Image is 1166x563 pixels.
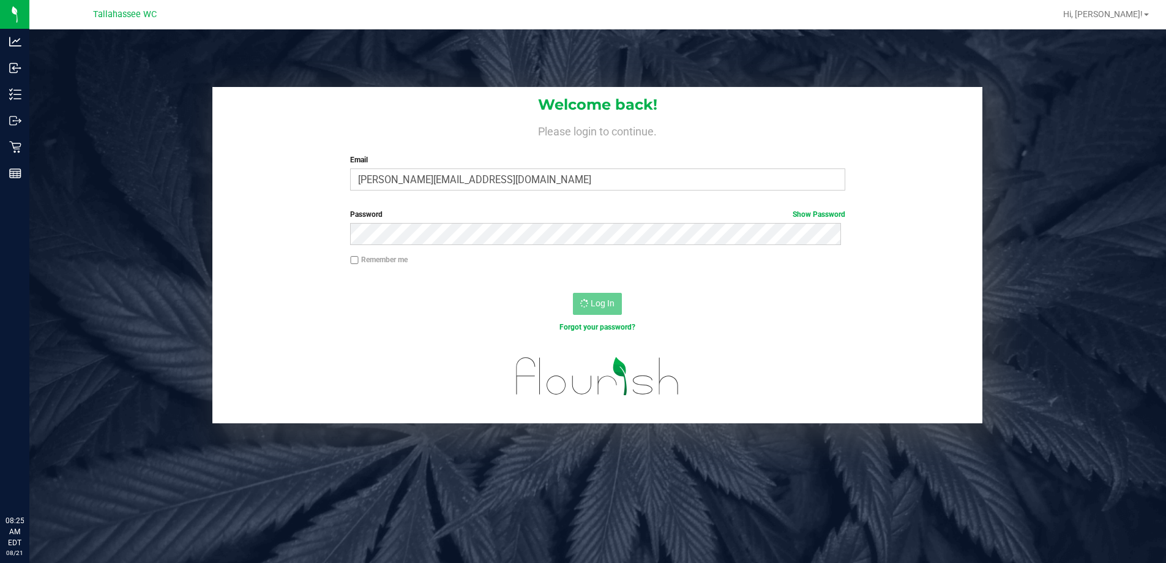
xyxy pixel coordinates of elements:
[9,62,21,74] inline-svg: Inbound
[350,256,359,265] input: Remember me
[350,210,383,219] span: Password
[559,323,635,331] a: Forgot your password?
[793,210,845,219] a: Show Password
[9,141,21,153] inline-svg: Retail
[93,9,157,20] span: Tallahassee WC
[6,515,24,548] p: 08:25 AM EDT
[350,254,408,265] label: Remember me
[573,293,622,315] button: Log In
[6,548,24,557] p: 08/21
[212,97,982,113] h1: Welcome back!
[212,123,982,137] h4: Please login to continue.
[9,36,21,48] inline-svg: Analytics
[1063,9,1143,19] span: Hi, [PERSON_NAME]!
[350,154,845,165] label: Email
[9,115,21,127] inline-svg: Outbound
[9,167,21,179] inline-svg: Reports
[501,346,693,407] img: flourish_logo.svg
[9,88,21,100] inline-svg: Inventory
[591,298,615,308] span: Log In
